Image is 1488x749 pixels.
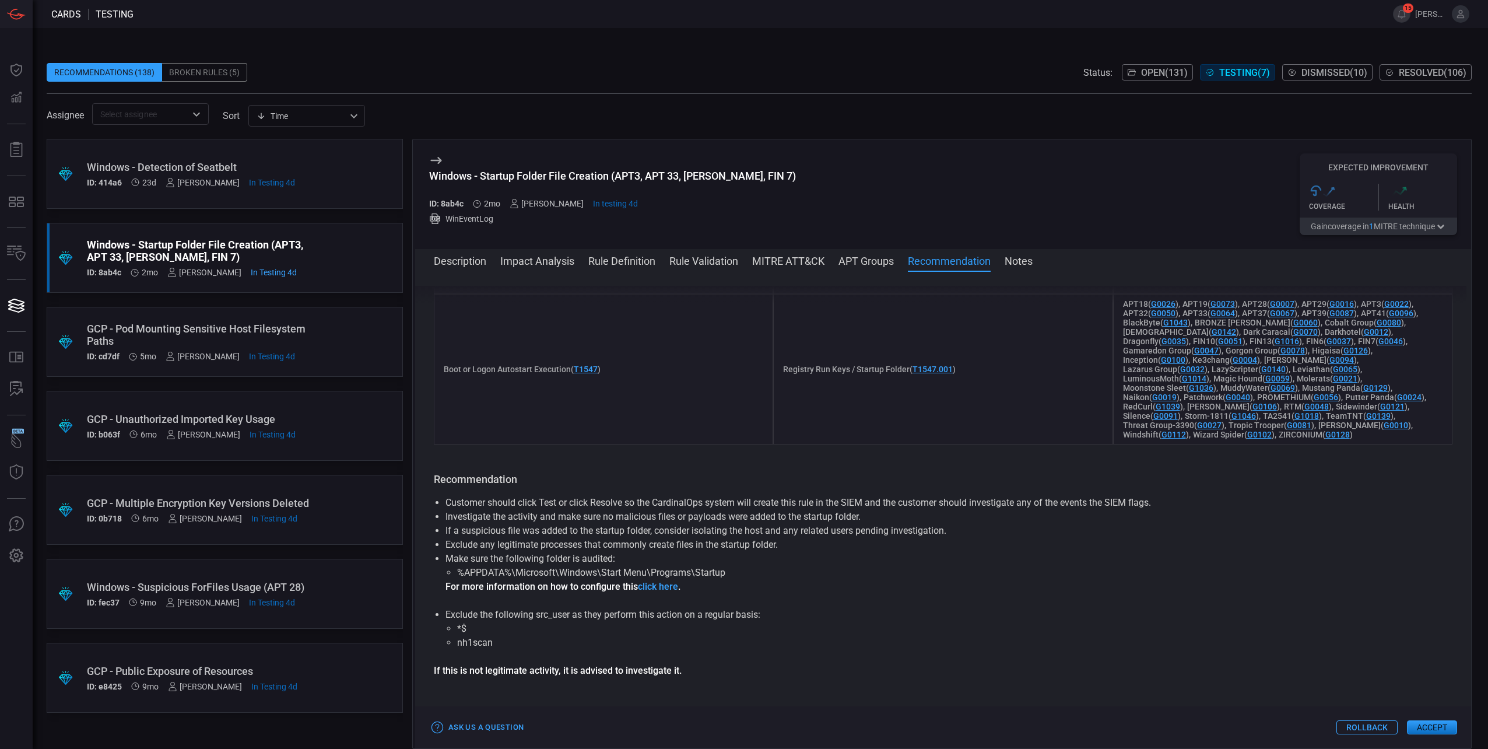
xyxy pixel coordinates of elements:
[1304,402,1329,411] a: G0048
[1123,355,1188,365] span: Inception ( )
[1083,67,1113,78] span: Status:
[1300,163,1457,172] h5: Expected Improvement
[1182,299,1238,309] span: APT19 ( )
[1358,337,1406,346] span: FIN7 ( )
[1153,411,1178,421] a: G0091
[429,199,464,208] h5: ID: 8ab4c
[140,352,156,361] span: Mar 11, 2025 5:38 AM
[1185,411,1259,421] span: Storm-1811 ( )
[1284,402,1332,411] span: RTM ( )
[1212,365,1289,374] span: LazyScripter ( )
[1247,430,1272,439] a: G0102
[2,292,30,320] button: Cards
[1264,355,1357,365] span: [PERSON_NAME] ( )
[141,430,157,439] span: Feb 27, 2025 3:26 AM
[1252,402,1277,411] a: G0106
[2,427,30,455] button: Wingman
[1250,337,1302,346] span: FIN13 ( )
[1123,327,1239,337] span: [DEMOGRAPHIC_DATA] ( )
[1300,218,1457,235] button: Gaincoverage in1MITRE technique
[1329,309,1354,318] a: G0087
[445,524,1441,538] li: If a suspicious file was added to the startup folder, consider isolating the host and any related...
[783,365,956,374] span: Registry Run Keys / Startup Folder ( )
[588,253,655,267] button: Rule Definition
[251,682,297,691] span: Aug 11, 2025 8:59 PM
[87,430,120,439] h5: ID: b063f
[1152,393,1177,402] a: G0019
[1213,374,1293,383] span: Magic Hound ( )
[1197,421,1222,430] a: G0027
[2,56,30,84] button: Dashboard
[250,430,296,439] span: Aug 11, 2025 6:14 PM
[1123,346,1222,355] span: Gamaredon Group ( )
[1293,318,1318,327] a: G0060
[1380,402,1405,411] a: G0121
[457,566,1429,580] li: %APPDATA%\Microsoft\Windows\Start Menu\Programs\Startup
[1123,393,1180,402] span: Naikon ( )
[1333,365,1357,374] a: G0065
[1294,411,1319,421] a: G1018
[1192,355,1260,365] span: Ke3chang ( )
[87,665,318,677] div: GCP - Public Exposure of Resources
[429,719,527,737] button: Ask Us a Question
[47,110,84,121] span: Assignee
[142,514,159,523] span: Feb 27, 2025 3:25 AM
[249,352,295,361] span: Aug 11, 2025 6:08 PM
[1242,299,1297,309] span: APT28 ( )
[87,581,318,593] div: Windows - Suspicious ForFiles Usage (APT 28)
[1312,346,1371,355] span: Higaisa ( )
[223,110,240,121] label: sort
[1226,393,1250,402] a: G0040
[1326,411,1394,421] span: TeamTNT ( )
[1384,421,1408,430] a: G0010
[1329,299,1354,309] a: G0016
[913,365,953,374] a: T1547.001
[1377,318,1401,327] a: G0080
[1180,365,1205,374] a: G0032
[1261,365,1286,374] a: G0140
[1378,337,1403,346] a: G0046
[1184,393,1253,402] span: Patchwork ( )
[1287,421,1311,430] a: G0081
[87,514,122,523] h5: ID: 0b718
[87,413,318,425] div: GCP - Unauthorized Imported Key Usage
[251,268,297,277] span: Aug 11, 2025 6:17 PM
[1005,253,1033,267] button: Notes
[2,240,30,268] button: Inventory
[1210,309,1235,318] a: G0064
[1403,3,1413,13] span: 15
[1182,374,1206,383] a: G1014
[1123,374,1209,383] span: LuminousMoth ( )
[484,199,500,208] span: Jun 25, 2025 6:18 AM
[47,63,162,82] div: Recommendations (138)
[2,510,30,538] button: Ask Us A Question
[87,497,318,509] div: GCP - Multiple Encryption Key Versions Deleted
[1151,299,1175,309] a: G0026
[434,665,682,676] strong: If this is not legitimate activity, it is advised to investigate it.
[1210,299,1235,309] a: G0073
[1123,365,1208,374] span: Lazarus Group ( )
[1265,374,1290,383] a: G0059
[1200,64,1275,80] button: Testing(7)
[1123,299,1178,309] span: APT18 ( )
[1195,318,1321,327] span: BRONZE [PERSON_NAME] ( )
[1407,720,1457,734] button: Accept
[1212,327,1236,337] a: G0142
[166,430,240,439] div: [PERSON_NAME]
[1123,421,1224,430] span: Threat Group-3390 ( )
[1297,374,1360,383] span: Molerats ( )
[1336,720,1398,734] button: Rollback
[1161,355,1185,365] a: G0100
[2,459,30,487] button: Threat Intelligence
[1122,64,1193,80] button: Open(131)
[2,84,30,112] button: Detections
[1123,383,1216,393] span: Moonstone Sleet ( )
[1384,299,1409,309] a: G0022
[2,542,30,570] button: Preferences
[1399,67,1466,78] span: Resolved ( 106 )
[166,178,240,187] div: [PERSON_NAME]
[162,63,247,82] div: Broken Rules (5)
[434,253,486,267] button: Description
[188,106,205,123] button: Open
[1279,430,1353,439] span: ZIRCONIUM ( )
